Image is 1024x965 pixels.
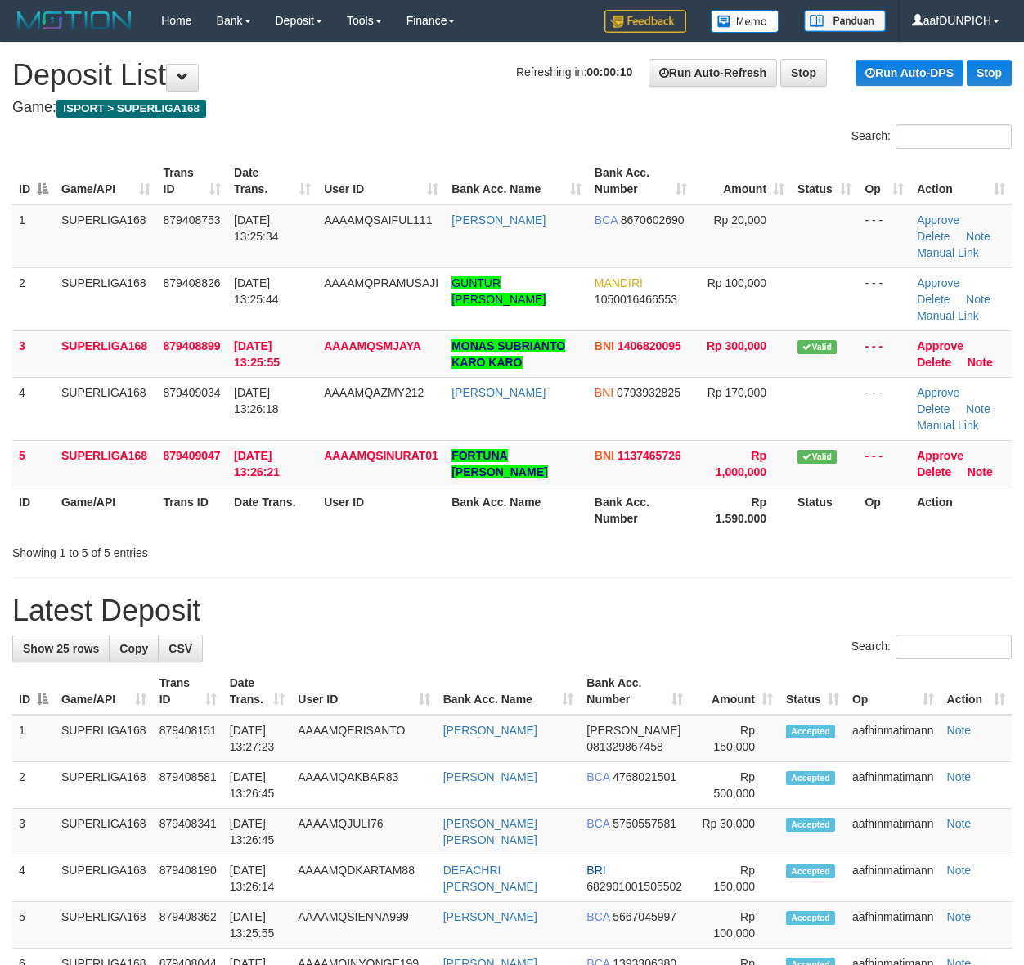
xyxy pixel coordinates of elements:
a: Note [947,724,972,737]
img: Button%20Memo.svg [711,10,779,33]
td: SUPERLIGA168 [55,440,157,487]
a: DEFACHRI [PERSON_NAME] [443,864,537,893]
label: Search: [851,124,1012,149]
span: BCA [595,213,618,227]
a: Manual Link [917,419,979,432]
span: Rp 1,000,000 [716,449,766,478]
a: Run Auto-DPS [856,60,963,86]
td: 3 [12,330,55,377]
img: panduan.png [804,10,886,32]
td: 1 [12,715,55,762]
td: SUPERLIGA168 [55,715,153,762]
th: Action: activate to sort column ascending [910,158,1012,204]
td: 4 [12,377,55,440]
td: 4 [12,855,55,902]
a: Delete [917,465,951,478]
th: User ID: activate to sort column ascending [317,158,445,204]
th: ID [12,487,55,533]
span: AAAAMQAZMY212 [324,386,424,399]
span: BNI [595,386,613,399]
input: Search: [896,635,1012,659]
td: AAAAMQSIENNA999 [291,902,436,949]
td: 3 [12,809,55,855]
span: [DATE] 13:26:21 [234,449,280,478]
th: Amount: activate to sort column ascending [694,158,791,204]
span: Refreshing in: [516,65,632,79]
span: BCA [586,770,609,783]
td: SUPERLIGA168 [55,267,157,330]
td: AAAAMQDKARTAM88 [291,855,436,902]
td: SUPERLIGA168 [55,330,157,377]
th: Bank Acc. Number [588,487,694,533]
label: Search: [851,635,1012,659]
th: User ID: activate to sort column ascending [291,668,436,715]
span: AAAAMQSMJAYA [324,339,421,352]
td: 879408190 [153,855,223,902]
a: Approve [917,386,959,399]
td: [DATE] 13:25:55 [223,902,292,949]
a: Show 25 rows [12,635,110,662]
td: SUPERLIGA168 [55,855,153,902]
span: Rp 170,000 [707,386,766,399]
span: 879409034 [164,386,221,399]
span: Copy 4768021501 to clipboard [613,770,676,783]
td: aafhinmatimann [846,855,941,902]
a: Note [966,402,990,415]
td: Rp 100,000 [689,902,779,949]
a: CSV [158,635,203,662]
a: Note [966,293,990,306]
span: Rp 100,000 [707,276,766,289]
span: Copy 5750557581 to clipboard [613,817,676,830]
th: Status: activate to sort column ascending [791,158,858,204]
td: - - - [858,204,910,268]
span: Valid transaction [797,340,837,354]
span: ISPORT > SUPERLIGA168 [56,100,206,118]
th: Bank Acc. Number: activate to sort column ascending [588,158,694,204]
strong: 00:00:10 [586,65,632,79]
th: Op: activate to sort column ascending [858,158,910,204]
td: Rp 500,000 [689,762,779,809]
span: Accepted [786,911,835,925]
span: Show 25 rows [23,642,99,655]
td: SUPERLIGA168 [55,809,153,855]
a: Note [947,817,972,830]
td: - - - [858,267,910,330]
th: Status: activate to sort column ascending [779,668,846,715]
th: Bank Acc. Name: activate to sort column ascending [445,158,588,204]
a: [PERSON_NAME] [451,386,546,399]
td: AAAAMQERISANTO [291,715,436,762]
td: aafhinmatimann [846,715,941,762]
td: Rp 30,000 [689,809,779,855]
h1: Latest Deposit [12,595,1012,627]
td: - - - [858,377,910,440]
a: [PERSON_NAME] [PERSON_NAME] [443,817,537,846]
span: Copy 5667045997 to clipboard [613,910,676,923]
td: [DATE] 13:26:45 [223,809,292,855]
td: 879408581 [153,762,223,809]
span: Copy 1137465726 to clipboard [618,449,681,462]
a: Manual Link [917,309,979,322]
span: Copy 1050016466553 to clipboard [595,293,677,306]
th: ID: activate to sort column descending [12,668,55,715]
th: Game/API: activate to sort column ascending [55,158,157,204]
a: MONAS SUBRIANTO KARO KARO [451,339,565,369]
img: MOTION_logo.png [12,8,137,33]
th: Bank Acc. Name [445,487,588,533]
td: 879408151 [153,715,223,762]
td: 879408362 [153,902,223,949]
a: [PERSON_NAME] [443,724,537,737]
span: BRI [586,864,605,877]
span: MANDIRI [595,276,643,289]
span: 879409047 [164,449,221,462]
a: GUNTUR [PERSON_NAME] [451,276,546,306]
span: Copy 0793932825 to clipboard [617,386,680,399]
span: [DATE] 13:26:18 [234,386,279,415]
span: BCA [586,910,609,923]
span: BNI [595,339,614,352]
a: Delete [917,230,950,243]
span: Copy 682901001505502 to clipboard [586,880,682,893]
span: Accepted [786,771,835,785]
span: Accepted [786,725,835,738]
span: Rp 300,000 [707,339,766,352]
td: 2 [12,267,55,330]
